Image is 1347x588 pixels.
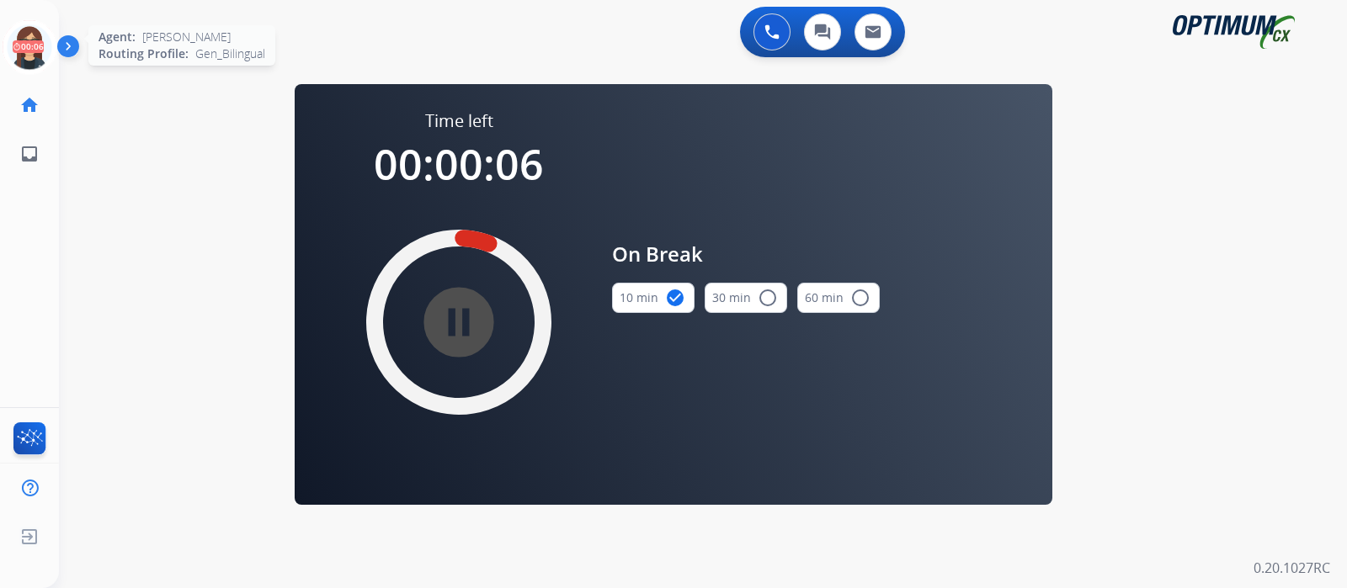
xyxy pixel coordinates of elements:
[142,29,231,45] span: [PERSON_NAME]
[195,45,265,62] span: Gen_Bilingual
[449,312,469,332] mat-icon: pause_circle_filled
[1254,558,1330,578] p: 0.20.1027RC
[19,95,40,115] mat-icon: home
[19,144,40,164] mat-icon: inbox
[758,288,778,308] mat-icon: radio_button_unchecked
[850,288,870,308] mat-icon: radio_button_unchecked
[98,29,136,45] span: Agent:
[797,283,880,313] button: 60 min
[612,239,880,269] span: On Break
[98,45,189,62] span: Routing Profile:
[705,283,787,313] button: 30 min
[374,135,544,193] span: 00:00:06
[425,109,493,133] span: Time left
[612,283,695,313] button: 10 min
[665,288,685,308] mat-icon: check_circle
